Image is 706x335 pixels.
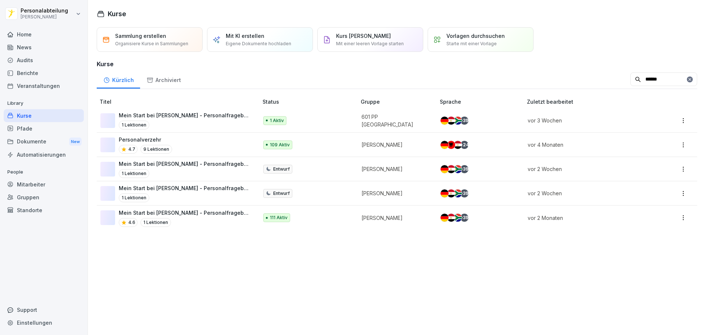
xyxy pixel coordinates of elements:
img: eg.svg [447,165,455,173]
p: 1 Lektionen [119,193,149,202]
img: de.svg [441,214,449,222]
p: Sprache [440,98,524,106]
p: 1 Lektionen [140,218,171,227]
p: [PERSON_NAME] [21,14,68,19]
p: Personalverzehr [119,136,172,143]
img: al.svg [447,141,455,149]
p: Personalabteilung [21,8,68,14]
p: Sammlung erstellen [115,32,166,40]
a: Gruppen [4,191,84,204]
p: Vorlagen durchsuchen [446,32,505,40]
p: 4.7 [128,146,135,153]
a: Standorte [4,204,84,217]
div: + 39 [460,117,468,125]
p: vor 2 Monaten [528,214,645,222]
a: Home [4,28,84,41]
div: + 39 [460,214,468,222]
p: Mit einer leeren Vorlage starten [336,40,404,47]
img: de.svg [441,117,449,125]
p: Zuletzt bearbeitet [527,98,654,106]
p: 1 Aktiv [270,117,284,124]
div: + 39 [460,189,468,197]
img: za.svg [454,117,462,125]
p: 1 Lektionen [119,169,149,178]
p: Gruppe [361,98,437,106]
p: Entwurf [273,190,290,197]
a: Berichte [4,67,84,79]
p: [PERSON_NAME] [361,214,428,222]
p: 4.6 [128,219,135,226]
p: Mein Start bei [PERSON_NAME] - Personalfragebogen [119,111,251,119]
h3: Kurse [97,60,697,68]
p: vor 2 Wochen [528,189,645,197]
p: Kurs [PERSON_NAME] [336,32,391,40]
p: 601 PP [GEOGRAPHIC_DATA] [361,113,428,128]
img: eg.svg [447,189,455,197]
a: Einstellungen [4,316,84,329]
p: vor 3 Wochen [528,117,645,124]
img: de.svg [441,165,449,173]
p: Mein Start bei [PERSON_NAME] - Personalfragebogen [119,209,251,217]
p: 1 Lektionen [119,121,149,129]
div: + 24 [460,141,468,149]
a: Kürzlich [97,70,140,89]
p: 9 Lektionen [140,145,172,154]
img: de.svg [441,141,449,149]
p: [PERSON_NAME] [361,165,428,173]
p: Mein Start bei [PERSON_NAME] - Personalfragebogen [119,184,251,192]
a: DokumenteNew [4,135,84,149]
a: Mitarbeiter [4,178,84,191]
img: za.svg [454,165,462,173]
p: Starte mit einer Vorlage [446,40,497,47]
p: Titel [100,98,260,106]
p: 111 Aktiv [270,214,288,221]
p: People [4,166,84,178]
p: vor 4 Monaten [528,141,645,149]
a: Archiviert [140,70,187,89]
a: Pfade [4,122,84,135]
p: vor 2 Wochen [528,165,645,173]
img: eg.svg [447,117,455,125]
p: Organisiere Kurse in Sammlungen [115,40,188,47]
h1: Kurse [108,9,126,19]
img: za.svg [454,214,462,222]
p: Mit KI erstellen [226,32,264,40]
p: 109 Aktiv [270,142,290,148]
div: New [69,138,82,146]
a: Audits [4,54,84,67]
img: eg.svg [447,214,455,222]
p: [PERSON_NAME] [361,141,428,149]
a: Kurse [4,109,84,122]
p: Library [4,97,84,109]
a: Automatisierungen [4,148,84,161]
p: Entwurf [273,166,290,172]
p: [PERSON_NAME] [361,189,428,197]
div: Dokumente [4,135,84,149]
img: de.svg [441,189,449,197]
p: Status [263,98,358,106]
a: Veranstaltungen [4,79,84,92]
div: + 39 [460,165,468,173]
p: Eigene Dokumente hochladen [226,40,291,47]
img: eg.svg [454,141,462,149]
p: Mein Start bei [PERSON_NAME] - Personalfragebogen [119,160,251,168]
div: Support [4,303,84,316]
img: za.svg [454,189,462,197]
a: News [4,41,84,54]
